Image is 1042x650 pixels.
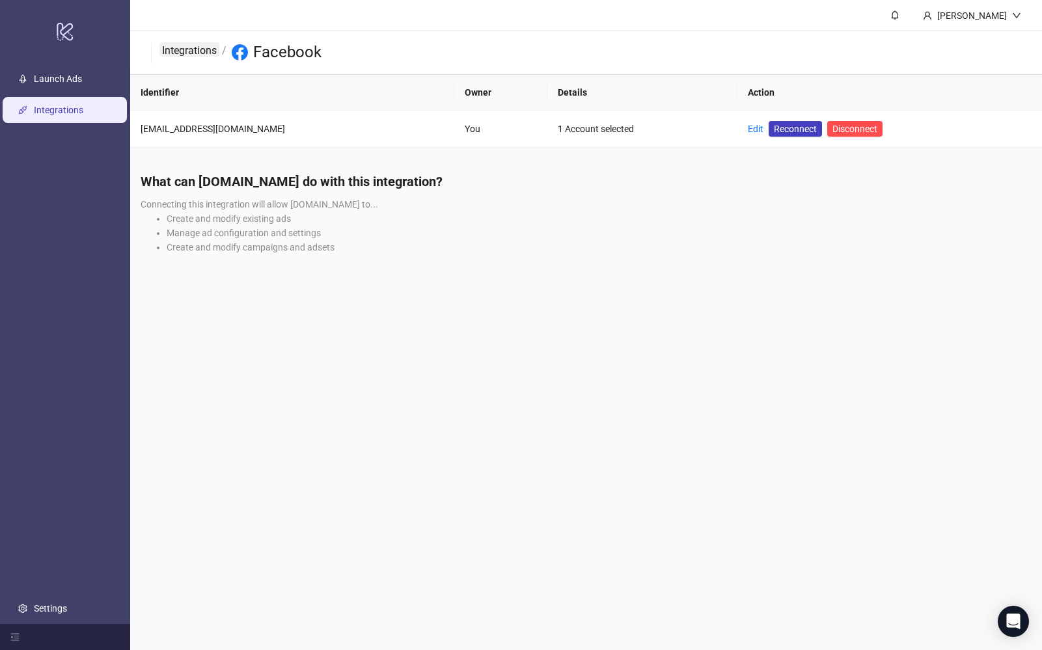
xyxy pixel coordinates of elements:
h3: Facebook [253,42,322,63]
li: Manage ad configuration and settings [167,226,1032,240]
th: Action [737,75,1042,111]
a: Settings [34,603,67,614]
div: [PERSON_NAME] [932,8,1012,23]
div: You [465,122,537,136]
button: Disconnect [827,121,883,137]
div: 1 Account selected [558,122,727,136]
span: Disconnect [832,124,877,134]
th: Details [547,75,737,111]
div: Open Intercom Messenger [998,606,1029,637]
th: Owner [454,75,547,111]
a: Integrations [159,42,219,57]
a: Reconnect [769,121,822,137]
li: Create and modify existing ads [167,211,1032,226]
span: user [923,11,932,20]
span: menu-fold [10,632,20,642]
span: bell [890,10,899,20]
li: / [222,42,226,63]
a: Edit [748,124,763,134]
a: Integrations [34,105,83,115]
a: Launch Ads [34,74,82,84]
th: Identifier [130,75,454,111]
h4: What can [DOMAIN_NAME] do with this integration? [141,172,1032,191]
span: Reconnect [774,122,817,136]
span: down [1012,11,1021,20]
span: Connecting this integration will allow [DOMAIN_NAME] to... [141,199,378,210]
div: [EMAIL_ADDRESS][DOMAIN_NAME] [141,122,444,136]
li: Create and modify campaigns and adsets [167,240,1032,254]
